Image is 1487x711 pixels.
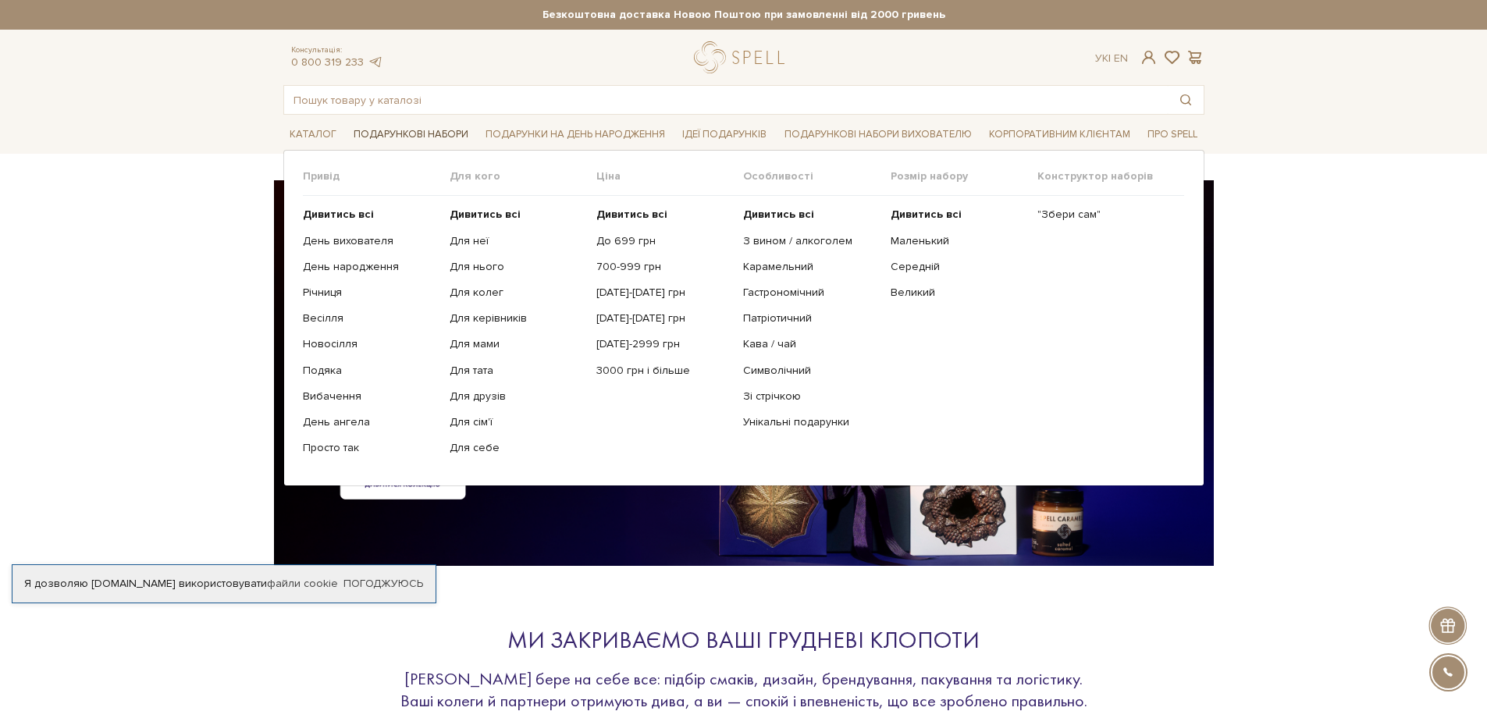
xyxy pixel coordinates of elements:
[1095,52,1128,66] div: Ук
[891,208,962,221] b: Дивитись всі
[343,577,423,591] a: Погоджуюсь
[743,286,878,300] a: Гастрономічний
[1037,208,1172,222] a: "Збери сам"
[1108,52,1111,65] span: |
[291,55,364,69] a: 0 800 319 233
[347,123,475,147] a: Подарункові набори
[303,234,438,248] a: День вихователя
[283,123,343,147] a: Каталог
[743,260,878,274] a: Карамельний
[450,337,585,351] a: Для мами
[303,208,374,221] b: Дивитись всі
[596,311,731,325] a: [DATE]-[DATE] грн
[891,260,1026,274] a: Середній
[303,169,450,183] span: Привід
[450,260,585,274] a: Для нього
[283,8,1204,22] strong: Безкоштовна доставка Новою Поштою при замовленні від 2000 гривень
[743,389,878,403] a: Зі стрічкою
[303,415,438,429] a: День ангела
[596,337,731,351] a: [DATE]-2999 грн
[12,577,436,591] div: Я дозволяю [DOMAIN_NAME] використовувати
[368,55,383,69] a: telegram
[385,668,1103,711] p: [PERSON_NAME] бере на себе все: підбір смаків, дизайн, брендування, пакування та логістику. Ваші ...
[778,121,978,148] a: Подарункові набори вихователю
[596,364,731,378] a: 3000 грн і більше
[303,441,438,455] a: Просто так
[743,311,878,325] a: Патріотичний
[303,364,438,378] a: Подяка
[891,234,1026,248] a: Маленький
[596,208,731,222] a: Дивитись всі
[596,208,667,221] b: Дивитись всі
[743,415,878,429] a: Унікальні подарунки
[1141,123,1204,147] a: Про Spell
[303,389,438,403] a: Вибачення
[450,169,596,183] span: Для кого
[891,286,1026,300] a: Великий
[291,45,383,55] span: Консультація:
[596,286,731,300] a: [DATE]-[DATE] грн
[891,169,1037,183] span: Розмір набору
[743,208,878,222] a: Дивитись всі
[450,208,521,221] b: Дивитись всі
[743,364,878,378] a: Символічний
[283,150,1204,486] div: Каталог
[694,41,792,73] a: logo
[450,311,585,325] a: Для керівників
[303,337,438,351] a: Новосілля
[743,208,814,221] b: Дивитись всі
[450,364,585,378] a: Для тата
[450,234,585,248] a: Для неї
[983,121,1137,148] a: Корпоративним клієнтам
[303,260,438,274] a: День народження
[596,260,731,274] a: 700-999 грн
[450,415,585,429] a: Для сім'ї
[303,286,438,300] a: Річниця
[676,123,773,147] a: Ідеї подарунків
[450,389,585,403] a: Для друзів
[450,441,585,455] a: Для себе
[891,208,1026,222] a: Дивитись всі
[450,286,585,300] a: Для колег
[385,625,1103,656] div: Ми закриваємо ваші грудневі клопоти
[596,234,731,248] a: До 699 грн
[596,169,743,183] span: Ціна
[743,169,890,183] span: Особливості
[743,234,878,248] a: З вином / алкоголем
[450,208,585,222] a: Дивитись всі
[479,123,671,147] a: Подарунки на День народження
[303,311,438,325] a: Весілля
[267,577,338,590] a: файли cookie
[1037,169,1184,183] span: Конструктор наборів
[1114,52,1128,65] a: En
[743,337,878,351] a: Кава / чай
[303,208,438,222] a: Дивитись всі
[1168,86,1204,114] button: Пошук товару у каталозі
[284,86,1168,114] input: Пошук товару у каталозі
